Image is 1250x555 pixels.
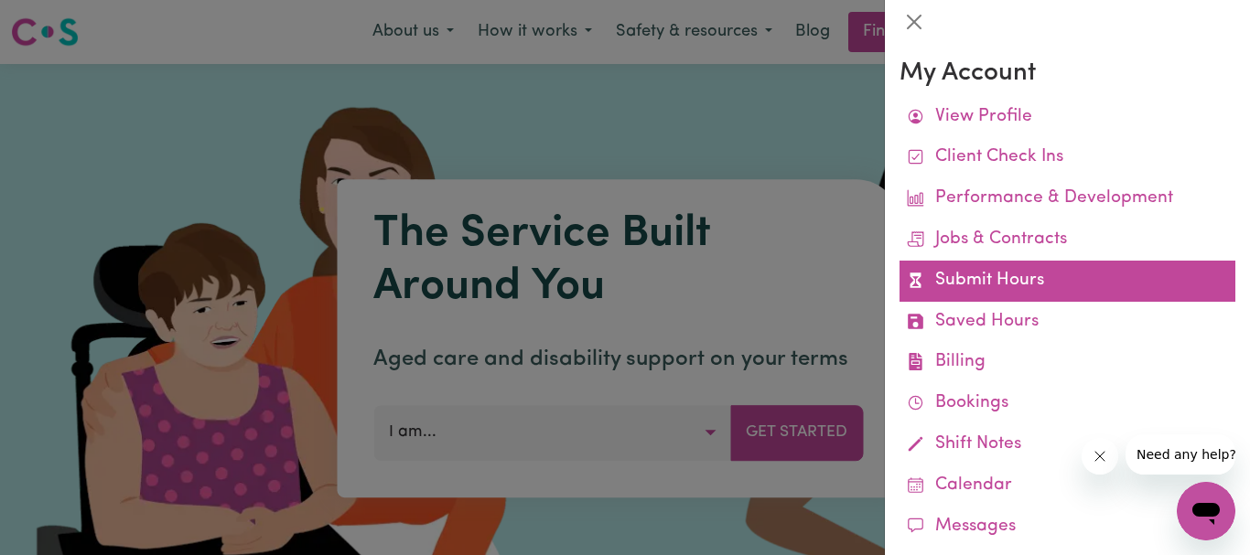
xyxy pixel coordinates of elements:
[900,424,1235,465] a: Shift Notes
[900,507,1235,548] a: Messages
[900,219,1235,261] a: Jobs & Contracts
[900,342,1235,383] a: Billing
[900,178,1235,219] a: Performance & Development
[900,97,1235,138] a: View Profile
[11,13,111,27] span: Need any help?
[900,137,1235,178] a: Client Check Ins
[900,7,929,37] button: Close
[900,59,1235,90] h3: My Account
[1126,434,1235,475] iframe: Message from company
[1177,482,1235,540] iframe: Button to launch messaging window
[1082,438,1118,475] iframe: Close message
[900,465,1235,507] a: Calendar
[900,383,1235,424] a: Bookings
[900,302,1235,343] a: Saved Hours
[900,261,1235,302] a: Submit Hours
